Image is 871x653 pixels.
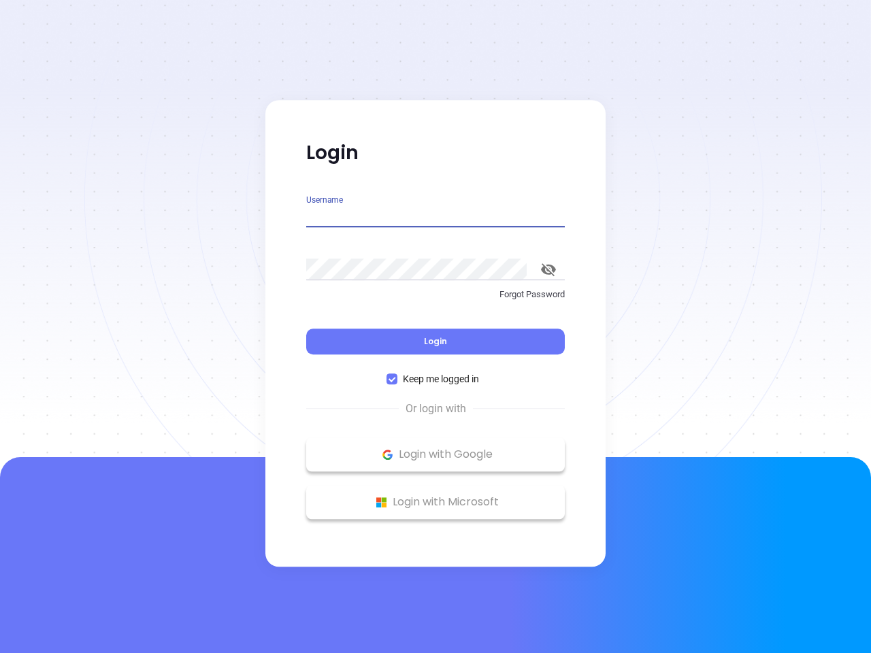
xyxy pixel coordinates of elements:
[313,444,558,465] p: Login with Google
[379,446,396,463] img: Google Logo
[306,288,565,312] a: Forgot Password
[306,437,565,471] button: Google Logo Login with Google
[306,288,565,301] p: Forgot Password
[306,329,565,354] button: Login
[397,371,484,386] span: Keep me logged in
[424,335,447,347] span: Login
[313,492,558,512] p: Login with Microsoft
[532,253,565,286] button: toggle password visibility
[373,494,390,511] img: Microsoft Logo
[306,196,343,204] label: Username
[306,141,565,165] p: Login
[306,485,565,519] button: Microsoft Logo Login with Microsoft
[399,401,473,417] span: Or login with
